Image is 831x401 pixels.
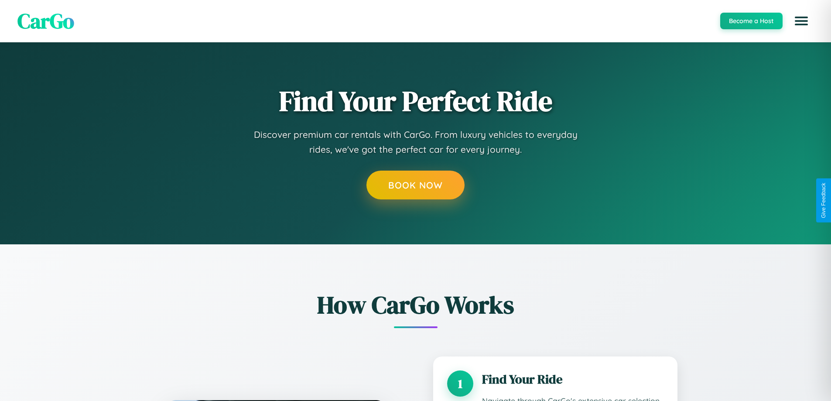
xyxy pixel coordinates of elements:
[366,171,465,199] button: Book Now
[821,183,827,218] div: Give Feedback
[789,9,814,33] button: Open menu
[241,127,590,157] p: Discover premium car rentals with CarGo. From luxury vehicles to everyday rides, we've got the pe...
[154,288,677,322] h2: How CarGo Works
[447,370,473,397] div: 1
[720,13,783,29] button: Become a Host
[279,86,552,117] h1: Find Your Perfect Ride
[17,7,74,35] span: CarGo
[482,370,663,388] h3: Find Your Ride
